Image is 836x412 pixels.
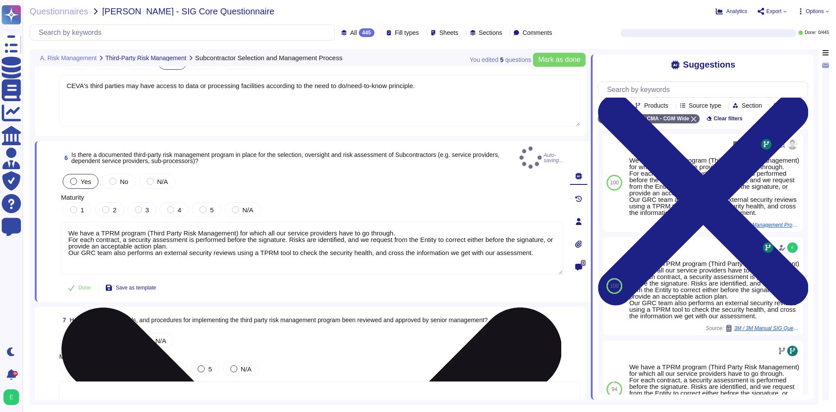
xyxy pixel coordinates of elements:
span: Third-Party Risk Management [105,55,186,61]
span: Mark as done [538,56,580,63]
span: 0 [581,260,586,266]
span: Maturity [59,353,82,360]
input: Search by keywords [603,82,808,97]
textarea: We have a TPRM program (Third Party Risk Management) for which all our service providers have to ... [61,222,563,275]
span: You edited question s [470,57,531,63]
span: Comments [522,30,552,36]
span: 1 [81,206,84,214]
img: user [3,389,19,405]
span: Export [766,9,782,14]
span: 2 [113,206,116,214]
span: 100 [610,180,619,185]
span: Analytics [726,9,747,14]
span: 4 [178,206,181,214]
span: Questionnaires [30,7,88,16]
span: Options [806,9,824,14]
span: Done: [805,31,816,35]
button: user [2,388,25,407]
span: All [350,30,357,36]
span: 94 [611,387,617,392]
span: A. Risk Management [40,55,97,61]
span: Sheets [439,30,458,36]
span: Sections [479,30,502,36]
div: 445 [359,28,374,37]
span: 0 / 445 [818,31,829,35]
span: Subcontractor Selection and Management Process [195,54,343,61]
span: No [120,178,128,185]
span: 5 [210,206,213,214]
span: 6 [61,155,68,161]
textarea: CEVA's third parties may have access to data or processing facilities according to the need to do... [59,75,580,126]
span: N/A [157,178,168,185]
img: user [787,139,798,150]
button: Mark as done [533,53,586,67]
span: Maturity [61,194,84,201]
button: Analytics [716,8,747,15]
span: [PERSON_NAME] - SIG Core Questionnaire [102,7,275,16]
div: 9+ [13,371,18,376]
span: N/A [243,206,253,214]
span: 3 [145,206,149,214]
span: Auto-saving... [519,146,563,169]
span: 7 [59,317,66,323]
span: Yes [81,178,91,185]
span: Fill types [395,30,419,36]
span: 100 [610,283,619,289]
input: Search by keywords [34,25,334,40]
img: user [787,242,798,253]
span: Is there a documented third-party risk management program in place for the selection, oversight a... [71,151,500,164]
b: 5 [500,57,503,63]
